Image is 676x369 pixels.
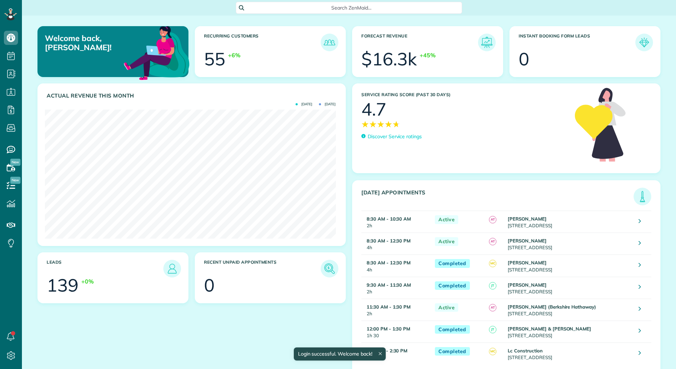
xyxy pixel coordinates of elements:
img: icon_form_leads-04211a6a04a5b2264e4ee56bc0799ec3eb69b7e499cbb523a139df1d13a81ae0.png [637,35,651,49]
td: 4h [361,233,431,255]
div: +6% [228,51,240,59]
span: AT [489,216,496,223]
div: +0% [81,277,94,286]
td: 2h [361,299,431,321]
img: icon_todays_appointments-901f7ab196bb0bea1936b74009e4eb5ffbc2d2711fa7634e0d609ed5ef32b18b.png [635,189,649,204]
strong: 12:00 PM - 1:30 PM [367,326,410,332]
td: [STREET_ADDRESS] [506,233,633,255]
div: Login successful. Welcome back! [293,347,385,361]
strong: [PERSON_NAME] [508,260,547,265]
span: ★ [377,118,385,130]
div: 4.7 [361,100,386,118]
div: 0 [204,276,215,294]
span: New [10,177,21,184]
strong: [PERSON_NAME] & [PERSON_NAME] [508,326,591,332]
span: Completed [435,347,470,356]
span: Completed [435,259,470,268]
td: 1h 30 [361,342,431,364]
img: icon_recurring_customers-cf858462ba22bcd05b5a5880d41d6543d210077de5bb9ebc9590e49fd87d84ed.png [322,35,337,49]
span: ★ [361,118,369,130]
td: [STREET_ADDRESS] [506,211,633,233]
strong: [PERSON_NAME] [508,216,547,222]
strong: 8:30 AM - 12:30 PM [367,238,410,244]
img: icon_forecast_revenue-8c13a41c7ed35a8dcfafea3cbb826a0462acb37728057bba2d056411b612bbbe.png [480,35,494,49]
div: +45% [420,51,436,59]
strong: 11:30 AM - 1:30 PM [367,304,410,310]
strong: 9:30 AM - 11:30 AM [367,282,411,288]
h3: Leads [47,260,163,277]
div: $16.3k [361,50,417,68]
a: Discover Service ratings [361,133,422,140]
div: 0 [519,50,529,68]
strong: 8:30 AM - 10:30 AM [367,216,411,222]
h3: [DATE] Appointments [361,189,634,205]
strong: 1:00 PM - 2:30 PM [367,348,407,353]
td: [STREET_ADDRESS] [506,255,633,277]
span: ★ [385,118,392,130]
span: ★ [369,118,377,130]
td: 4h [361,255,431,277]
span: Active [435,237,458,246]
span: New [10,159,21,166]
h3: Actual Revenue this month [47,93,338,99]
span: AT [489,238,496,245]
td: 2h [361,211,431,233]
img: icon_leads-1bed01f49abd5b7fead27621c3d59655bb73ed531f8eeb49469d10e621d6b896.png [165,262,179,276]
div: 139 [47,276,78,294]
h3: Recent unpaid appointments [204,260,321,277]
span: Completed [435,281,470,290]
p: Welcome back, [PERSON_NAME]! [45,34,140,52]
td: [STREET_ADDRESS] [506,342,633,364]
strong: Lc Construction [508,348,542,353]
td: [STREET_ADDRESS] [506,321,633,342]
strong: [PERSON_NAME] [508,282,547,288]
strong: [PERSON_NAME] (Berkshire Hathaway) [508,304,596,310]
h3: Instant Booking Form Leads [519,34,635,51]
span: JT [489,282,496,289]
span: Active [435,215,458,224]
span: JT [489,326,496,333]
span: Active [435,303,458,312]
div: 55 [204,50,225,68]
img: dashboard_welcome-42a62b7d889689a78055ac9021e634bf52bae3f8056760290aed330b23ab8690.png [122,18,191,87]
h3: Service Rating score (past 30 days) [361,92,568,97]
span: [DATE] [319,102,336,106]
span: [DATE] [296,102,312,106]
img: icon_unpaid_appointments-47b8ce3997adf2238b356f14209ab4cced10bd1f174958f3ca8f1d0dd7fffeee.png [322,262,337,276]
td: [STREET_ADDRESS] [506,299,633,321]
td: 1h 30 [361,321,431,342]
h3: Recurring Customers [204,34,321,51]
strong: 8:30 AM - 12:30 PM [367,260,410,265]
span: MC [489,260,496,267]
span: Completed [435,325,470,334]
p: Discover Service ratings [368,133,422,140]
td: 2h [361,277,431,299]
strong: [PERSON_NAME] [508,238,547,244]
span: MC [489,348,496,355]
span: ★ [392,118,400,130]
h3: Forecast Revenue [361,34,478,51]
td: [STREET_ADDRESS] [506,277,633,299]
span: AT [489,304,496,311]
